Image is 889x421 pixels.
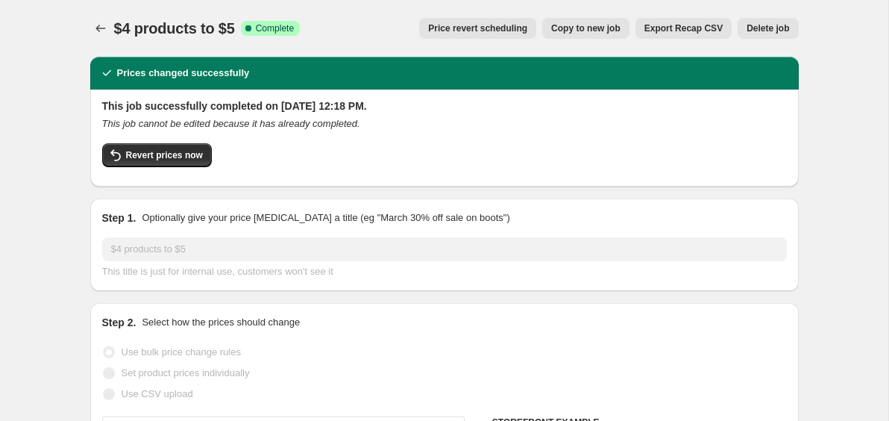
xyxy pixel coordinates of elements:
[90,18,111,39] button: Price change jobs
[122,346,241,358] span: Use bulk price change rules
[122,388,193,399] span: Use CSV upload
[738,18,798,39] button: Delete job
[102,118,360,129] i: This job cannot be edited because it has already completed.
[142,315,300,330] p: Select how the prices should change
[102,143,212,167] button: Revert prices now
[102,99,787,113] h2: This job successfully completed on [DATE] 12:18 PM.
[747,22,789,34] span: Delete job
[256,22,294,34] span: Complete
[122,367,250,378] span: Set product prices individually
[114,20,235,37] span: $4 products to $5
[102,315,136,330] h2: Step 2.
[635,18,732,39] button: Export Recap CSV
[102,237,787,261] input: 30% off holiday sale
[644,22,723,34] span: Export Recap CSV
[142,210,509,225] p: Optionally give your price [MEDICAL_DATA] a title (eg "March 30% off sale on boots")
[126,149,203,161] span: Revert prices now
[542,18,629,39] button: Copy to new job
[102,266,333,277] span: This title is just for internal use, customers won't see it
[428,22,527,34] span: Price revert scheduling
[551,22,621,34] span: Copy to new job
[102,210,136,225] h2: Step 1.
[419,18,536,39] button: Price revert scheduling
[117,66,250,81] h2: Prices changed successfully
